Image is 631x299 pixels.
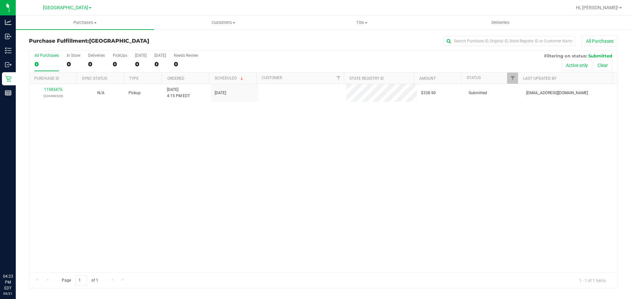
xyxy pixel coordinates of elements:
a: Deliveries [431,16,570,30]
inline-svg: Inbound [5,33,12,40]
div: All Purchases [35,53,59,58]
p: 04:23 PM EDT [3,273,13,291]
span: [DATE] [215,90,226,96]
div: 0 [67,60,80,68]
span: Pickup [129,90,141,96]
a: Ordered [167,76,184,81]
a: Amount [419,76,436,81]
inline-svg: Analytics [5,19,12,26]
span: Hi, [PERSON_NAME]! [576,5,619,10]
span: Not Applicable [97,91,105,95]
p: (326486528) [33,93,73,99]
span: Page of 1 [56,275,104,286]
div: [DATE] [135,53,147,58]
span: Tills [293,20,431,26]
a: Customers [154,16,292,30]
inline-svg: Outbound [5,61,12,68]
div: 0 [135,60,147,68]
a: Purchases [16,16,154,30]
span: Submitted [469,90,487,96]
div: [DATE] [154,53,166,58]
span: 1 - 1 of 1 items [574,275,611,285]
a: Tills [292,16,431,30]
span: [GEOGRAPHIC_DATA] [43,5,88,11]
p: 09/21 [3,291,13,296]
div: 0 [113,60,127,68]
a: Scheduled [215,76,245,80]
span: Deliveries [482,20,518,26]
a: Filter [507,73,518,84]
a: State Registry ID [349,76,384,81]
div: PickUps [113,53,127,58]
div: 0 [174,60,198,68]
div: Needs Review [174,53,198,58]
input: Search Purchase ID, Original ID, State Registry ID or Customer Name... [444,36,575,46]
a: 11985476 [44,87,62,92]
inline-svg: Reports [5,90,12,96]
a: Filter [333,73,344,84]
button: All Purchases [582,35,618,47]
span: [GEOGRAPHIC_DATA] [89,38,149,44]
h3: Purchase Fulfillment: [29,38,225,44]
span: Purchases [16,20,154,26]
a: Purchase ID [34,76,59,81]
div: In Store [67,53,80,58]
inline-svg: Retail [5,75,12,82]
div: 0 [154,60,166,68]
span: $338.90 [421,90,436,96]
button: Active only [562,60,592,71]
a: Customer [262,75,282,80]
span: Filtering on status: [544,53,587,58]
span: Submitted [588,53,612,58]
div: Deliveries [88,53,105,58]
a: Type [129,76,139,81]
span: Customers [154,20,292,26]
button: N/A [97,90,105,96]
iframe: Resource center [7,246,26,266]
button: Clear [593,60,612,71]
span: [EMAIL_ADDRESS][DOMAIN_NAME] [526,90,588,96]
a: Last Updated By [523,76,556,81]
input: 1 [75,275,87,286]
a: Sync Status [82,76,107,81]
div: 0 [35,60,59,68]
a: Status [467,75,481,80]
div: 0 [88,60,105,68]
span: [DATE] 4:15 PM EDT [167,87,190,99]
inline-svg: Inventory [5,47,12,54]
